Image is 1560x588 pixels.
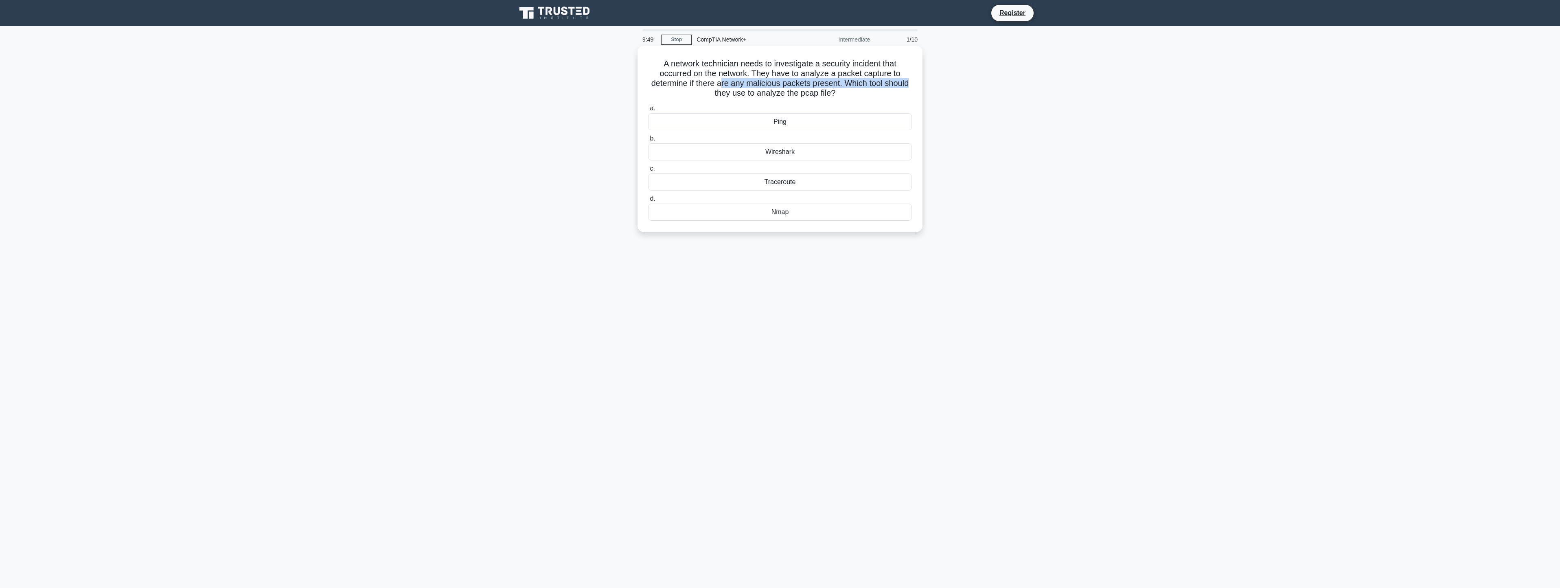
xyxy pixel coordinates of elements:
[648,113,912,130] div: Ping
[648,173,912,191] div: Traceroute
[804,31,875,48] div: Intermediate
[647,59,913,99] h5: A network technician needs to investigate a security incident that occurred on the network. They ...
[661,35,692,45] a: Stop
[650,165,655,172] span: c.
[650,195,655,202] span: d.
[692,31,804,48] div: CompTIA Network+
[648,204,912,221] div: Nmap
[638,31,661,48] div: 9:49
[995,8,1030,18] a: Register
[650,135,655,142] span: b.
[648,143,912,160] div: Wireshark
[875,31,922,48] div: 1/10
[650,105,655,112] span: a.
